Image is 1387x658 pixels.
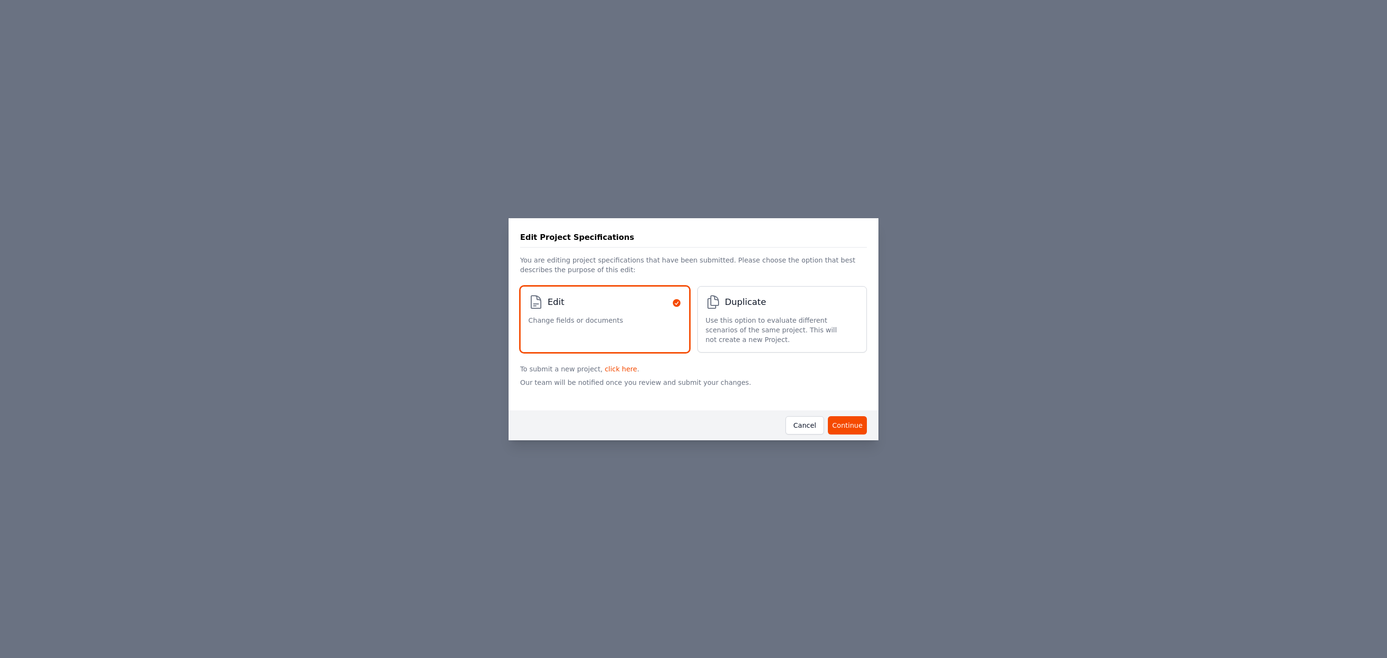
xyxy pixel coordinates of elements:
p: Our team will be notified once you review and submit your changes. [520,374,867,403]
button: Continue [828,416,867,434]
p: To submit a new project, . [520,360,867,374]
p: You are editing project specifications that have been submitted. Please choose the option that be... [520,248,867,278]
span: Duplicate [725,295,766,309]
span: Edit [548,295,564,309]
h3: Edit Project Specifications [520,232,634,243]
span: Change fields or documents [528,316,623,325]
button: Cancel [785,416,824,434]
a: click here [605,365,637,373]
span: Use this option to evaluate different scenarios of the same project. This will not create a new P... [706,316,849,344]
